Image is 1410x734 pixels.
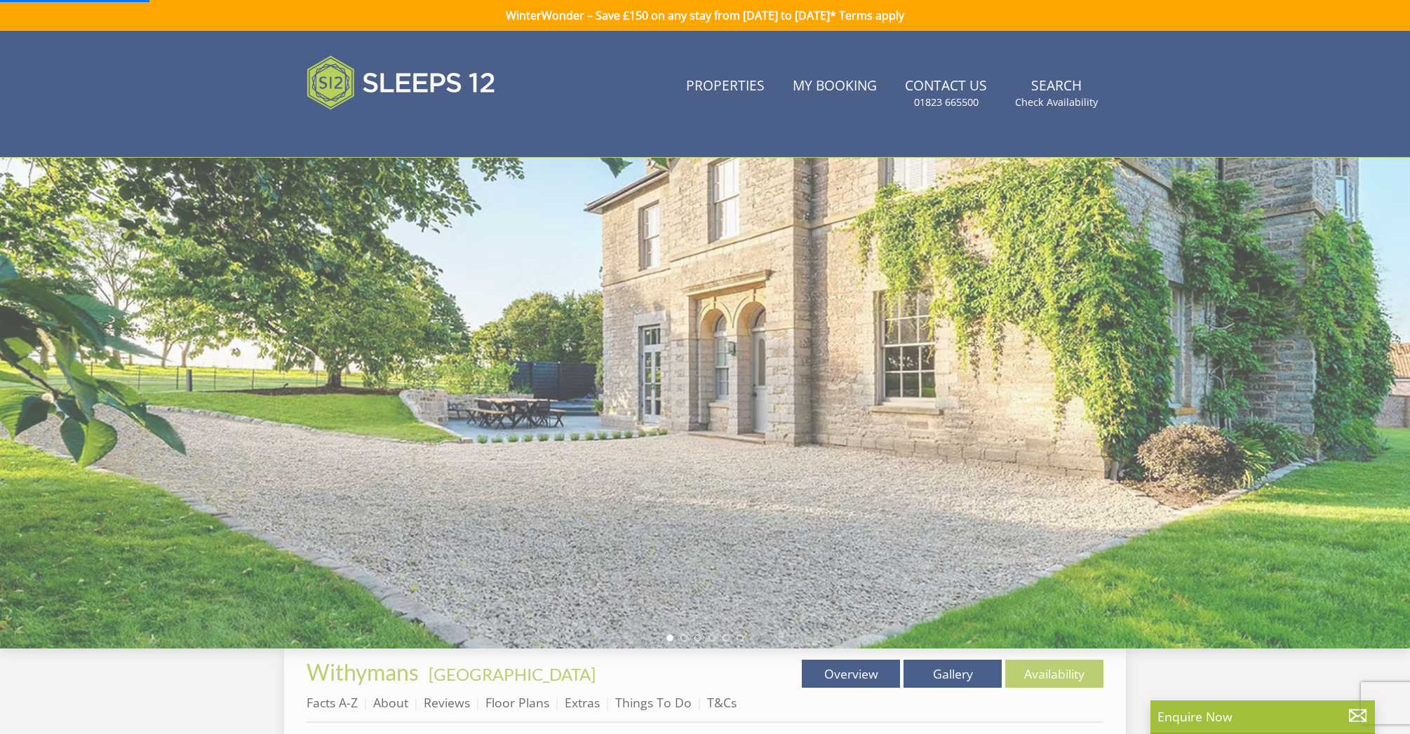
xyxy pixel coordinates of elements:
a: My Booking [787,71,882,102]
img: Sleeps 12 [307,48,496,118]
a: Overview [802,660,900,688]
a: Facts A-Z [307,694,358,711]
a: Gallery [904,660,1002,688]
a: About [373,694,408,711]
small: 01823 665500 [914,95,979,109]
a: Extras [565,694,600,711]
iframe: Customer reviews powered by Trustpilot [300,126,447,138]
a: [GEOGRAPHIC_DATA] [429,664,596,684]
span: - [423,664,596,684]
a: SearchCheck Availability [1009,71,1103,116]
span: Withymans [307,658,419,686]
a: Contact Us01823 665500 [899,71,993,116]
a: T&Cs [707,694,737,711]
p: Enquire Now [1157,707,1368,726]
a: Floor Plans [485,694,549,711]
small: Check Availability [1015,95,1098,109]
a: Reviews [424,694,470,711]
a: Availability [1005,660,1103,688]
a: Withymans [307,658,423,686]
a: Things To Do [615,694,692,711]
a: Properties [680,71,770,102]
